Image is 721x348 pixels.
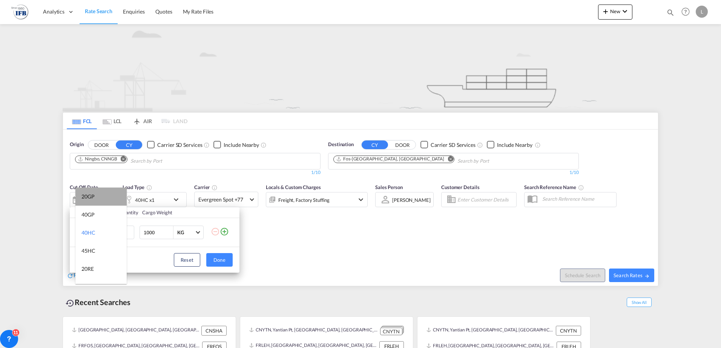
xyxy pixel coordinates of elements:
[81,211,95,218] div: 40GP
[81,283,94,291] div: 40RE
[81,247,95,255] div: 45HC
[81,265,94,273] div: 20RE
[81,193,95,200] div: 20GP
[81,229,95,237] div: 40HC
